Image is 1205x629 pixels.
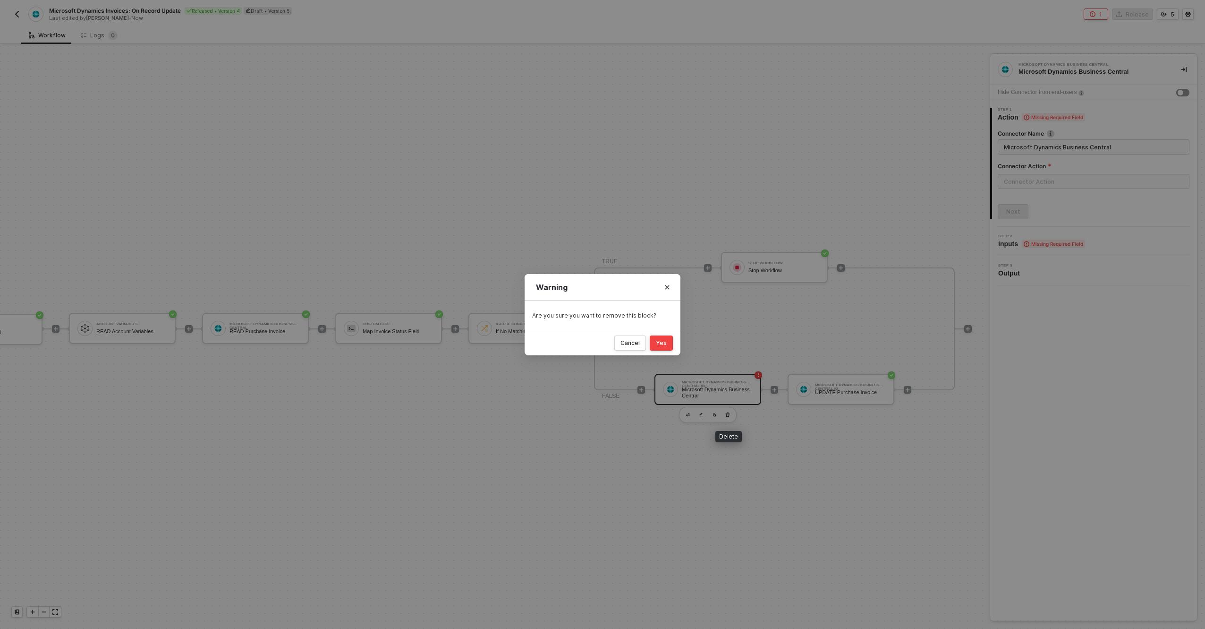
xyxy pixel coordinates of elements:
[713,413,716,417] img: copy-block
[81,31,118,40] div: Logs
[1004,142,1181,152] input: Enter description
[452,326,458,332] span: icon-play
[748,261,819,265] div: Stop Workflow
[1090,11,1095,17] span: icon-error-page
[536,282,669,292] div: Warning
[169,310,177,318] span: icon-success-page
[998,204,1028,219] button: Next
[229,328,300,335] div: READ Purchase Invoice
[1157,9,1179,20] button: 5
[998,162,1189,170] label: Connector Action
[998,108,1085,112] span: Step 1
[998,112,1085,122] span: Action
[49,7,181,15] span: Microsoft Dynamics Invoices: On Record Update
[705,265,711,271] span: icon-play
[696,409,707,421] button: edit-cred
[799,385,808,394] img: icon
[660,280,675,295] button: Close
[998,239,1085,249] span: Inputs
[244,7,292,15] div: Draft • Version 5
[53,326,59,332] span: icon-play
[319,326,325,332] span: icon-play
[214,324,222,333] img: icon
[1022,240,1085,248] span: Missing Required Field
[1099,10,1102,18] div: 1
[638,387,644,393] span: icon-play
[41,609,47,615] span: icon-minus
[1047,130,1054,138] img: icon-info
[614,335,646,350] button: Cancel
[733,263,741,272] img: icon
[682,409,694,421] button: edit-cred
[755,371,762,379] span: icon-error-page
[998,129,1189,138] label: Connector Name
[1018,63,1160,67] div: Microsoft Dynamics Business Central
[96,322,167,326] div: Account Variables
[1001,65,1010,74] img: integration-icon
[650,335,673,350] button: Yes
[32,10,40,18] img: integration-icon
[682,380,753,384] div: Microsoft Dynamics Business Central #3
[13,10,21,18] img: back
[620,339,640,346] div: Cancel
[666,385,675,394] img: icon
[602,392,619,401] div: FALSE
[1161,11,1167,17] span: icon-versioning
[998,174,1189,189] input: Connector Action
[229,322,300,326] div: Microsoft Dynamics Business Central
[998,268,1024,278] span: Output
[1171,10,1174,18] div: 5
[36,311,43,319] span: icon-success-page
[81,324,89,333] img: icon
[682,387,753,398] div: Microsoft Dynamics Business Central
[821,250,829,257] span: icon-success-page
[998,234,1085,238] span: Step 2
[686,413,690,416] img: edit-cred
[815,383,886,387] div: Microsoft Dynamics Business Central #2
[86,15,129,21] span: [PERSON_NAME]
[838,265,844,271] span: icon-play
[108,31,118,40] sup: 0
[1022,113,1085,121] span: Missing Required Field
[30,609,35,615] span: icon-play
[709,409,720,421] button: copy-block
[11,9,23,20] button: back
[1112,9,1153,20] button: Release
[246,8,251,13] span: icon-edit
[772,387,777,393] span: icon-play
[435,310,443,318] span: icon-success-page
[748,267,819,274] div: Stop Workflow
[185,7,242,15] div: Released • Version 4
[905,387,910,393] span: icon-play
[699,413,703,417] img: edit-cred
[888,371,895,379] span: icon-success-page
[998,88,1077,97] div: Hide Connector from end-users
[602,257,618,266] div: TRUE
[1018,68,1166,76] div: Microsoft Dynamics Business Central
[302,310,310,318] span: icon-success-page
[49,15,602,22] div: Last edited by - Now
[990,108,1197,219] div: Step 1Action Missing Required FieldConnector Nameicon-infoConnector ActionNext
[815,389,886,396] div: UPDATE Purchase Invoice
[496,322,567,326] div: If-Else Conditions
[347,324,356,333] img: icon
[96,328,167,335] div: READ Account Variables
[1181,67,1187,72] span: icon-collapse-right
[480,324,489,333] img: icon
[1084,9,1108,20] button: 1
[363,322,433,326] div: Custom Code
[1078,90,1084,96] img: icon-info
[29,32,66,39] div: Workflow
[715,431,742,442] div: Delete
[998,264,1024,267] span: Step 3
[363,328,433,335] div: Map Invoice Status Field
[656,339,667,346] div: Yes
[965,326,971,332] span: icon-play
[1185,11,1191,17] span: icon-settings
[532,312,673,319] div: Are you sure you want to remove this block?
[52,609,58,615] span: icon-expand
[186,326,192,332] span: icon-play
[496,328,567,335] div: If No Matching Status Found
